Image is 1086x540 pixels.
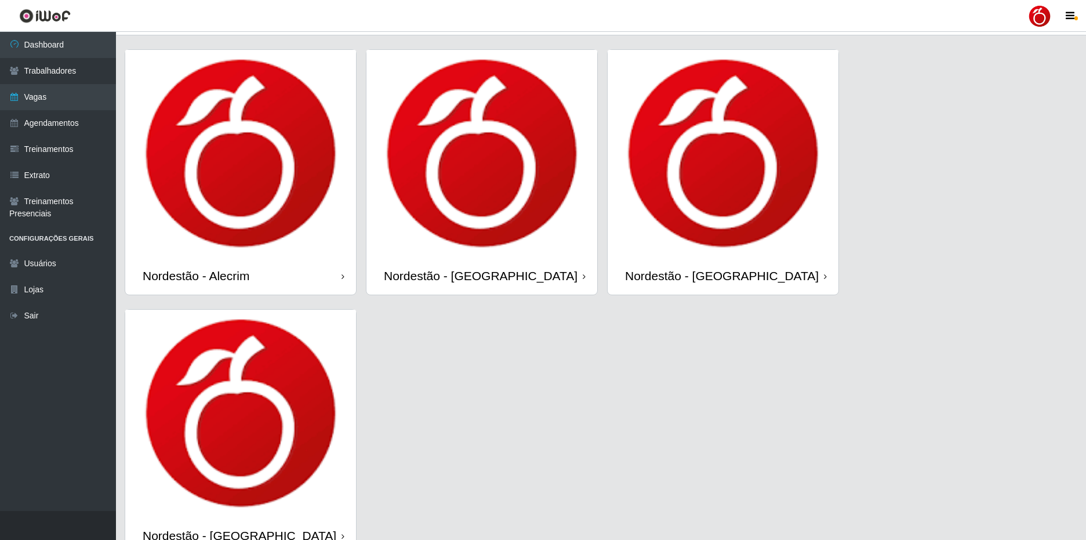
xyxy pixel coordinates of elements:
[608,50,838,257] img: cardImg
[366,50,597,257] img: cardImg
[125,310,356,517] img: cardImg
[19,9,71,23] img: CoreUI Logo
[143,269,249,283] div: Nordestão - Alecrim
[625,269,819,283] div: Nordestão - [GEOGRAPHIC_DATA]
[125,50,356,295] a: Nordestão - Alecrim
[608,50,838,295] a: Nordestão - [GEOGRAPHIC_DATA]
[125,50,356,257] img: cardImg
[366,50,597,295] a: Nordestão - [GEOGRAPHIC_DATA]
[384,269,577,283] div: Nordestão - [GEOGRAPHIC_DATA]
